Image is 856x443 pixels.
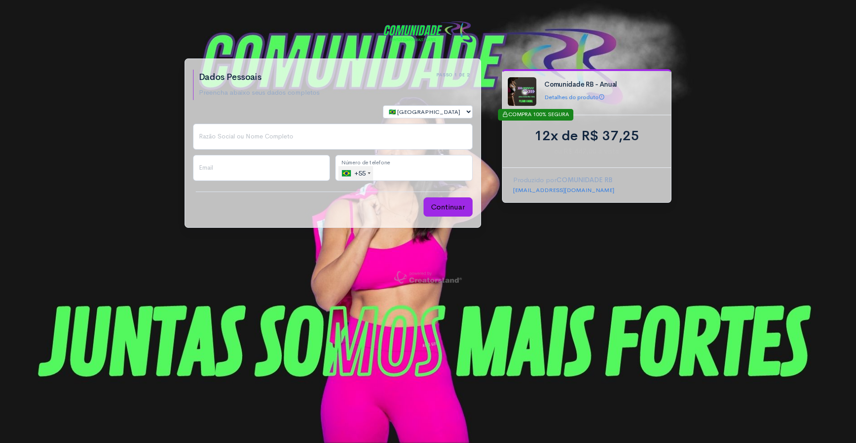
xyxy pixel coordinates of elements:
[394,271,461,284] img: powered-by-creatorsland-e1a4e4bebae488dff9c9a81466bc3db6f0b7cf8c8deafde3238028c30cb33651.png
[199,72,320,82] h2: Dados Pessoais
[193,155,330,181] input: Email
[424,197,473,217] button: Continuar
[513,146,660,157] span: ou R$ 447,00 à vista
[342,166,373,180] div: +55
[513,126,660,146] div: 12x de R$ 37,25
[544,81,663,88] h4: Comunidade RB - Anual
[498,109,573,121] div: COMPRA 100% SEGURA
[556,176,613,184] strong: COMUNIDADE RB
[199,88,320,98] p: Preencha abaixo seus dados completos
[193,124,473,150] input: Nome Completo
[513,175,660,185] p: Produzido por
[508,77,536,106] img: agora%20(200%20x%20200%20px).jpg
[436,72,470,77] h6: Passo 1 de 2
[338,166,373,180] div: Brazil (Brasil): +55
[544,93,605,101] a: Detalhes do produto
[383,21,473,42] img: COMUNIDADE RB
[513,186,614,194] a: [EMAIL_ADDRESS][DOMAIN_NAME]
